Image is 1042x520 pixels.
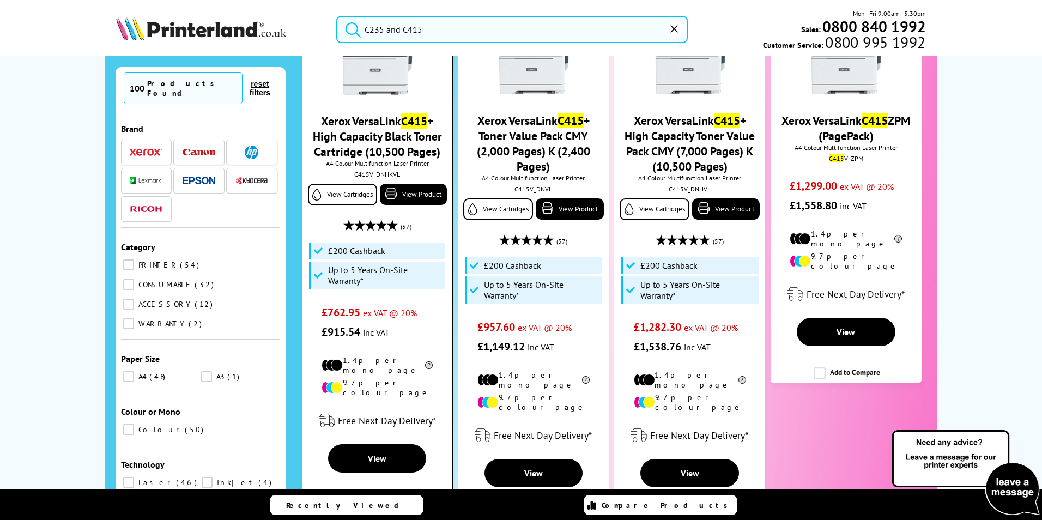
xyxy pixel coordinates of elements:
div: modal_delivery [308,406,447,436]
span: ex VAT @ 20% [518,322,572,333]
mark: C415 [829,154,844,162]
li: 1.4p per mono page [322,355,433,375]
a: Xerox VersaLinkC415+ High Capacity Toner Value Pack CMY (7,000 Pages) K (10,500 Pages) [625,113,755,174]
span: 0800 995 1992 [823,37,925,47]
span: Compare Products [602,500,734,510]
mark: C415 [862,113,888,128]
a: Recently Viewed [270,495,423,515]
a: Xerox VersaLinkC415+ Toner Value Pack CMY (2,000 Pages) K (2,400 Pages) [477,113,590,174]
span: Inkjet [214,477,257,487]
span: £957.60 [477,320,515,334]
span: WARRANTY [136,319,187,329]
mark: C415 [558,113,584,128]
a: Xerox VersaLinkC415ZPM (PagePack) [781,113,910,143]
a: View Cartridges [308,184,377,205]
button: reset filters [243,79,278,98]
span: £1,538.76 [634,340,681,354]
span: 46 [176,477,199,487]
a: View Product [536,198,603,220]
div: V_ZPM [779,154,913,162]
span: Up to 5 Years On-Site Warranty* [328,264,443,286]
div: C415V_DNHKVL [311,170,444,178]
span: Up to 5 Years On-Site Warranty* [484,279,599,301]
span: Brand [121,123,143,134]
span: 54 [180,260,202,270]
img: Open Live Chat window [889,428,1042,518]
a: Xerox VersaLinkC415+ High Capacity Black Toner Cartridge (10,500 Pages) [313,113,442,159]
div: Products Found [147,78,237,98]
div: modal_delivery [620,420,760,451]
input: A4 48 [123,371,134,382]
span: Sales: [801,24,821,34]
span: £1,299.00 [790,179,837,193]
span: 32 [195,280,216,289]
span: Laser [136,477,175,487]
a: Printerland Logo [116,16,323,43]
span: Customer Service: [763,37,925,50]
span: £200 Cashback [484,260,541,271]
mark: C415 [401,113,427,129]
span: Free Next Day Delivery* [807,288,905,300]
span: A4 Colour Multifunction Laser Printer [620,174,760,182]
input: CONSUMABLE 32 [123,279,134,290]
span: View [524,468,543,479]
span: ACCESSORY [136,299,193,309]
span: A4 Colour Multifunction Laser Printer [308,159,447,167]
img: Lexmark [130,177,162,184]
span: ex VAT @ 20% [840,181,894,192]
span: View [681,468,699,479]
span: View [368,453,386,464]
mark: C415 [714,113,740,128]
span: 1 [227,372,242,382]
label: Add to Compare [814,367,880,388]
span: £1,282.30 [634,320,681,334]
span: Colour or Mono [121,406,180,417]
span: Free Next Day Delivery* [338,414,436,427]
img: Canon [183,149,215,156]
span: View [837,326,855,337]
li: 1.4p per mono page [790,229,902,249]
span: Up to 5 Years On-Site Warranty* [640,279,756,301]
input: Laser 46 [123,477,134,488]
li: 9.7p per colour page [322,378,433,397]
span: £915.54 [322,325,360,339]
span: inc VAT [684,342,711,353]
input: ACCESSORY 12 [123,299,134,310]
a: View [328,444,426,473]
span: Paper Size [121,353,160,364]
span: inc VAT [528,342,554,353]
span: ex VAT @ 20% [684,322,738,333]
div: C415V_DNHVL [622,185,757,193]
span: Colour [136,425,184,434]
span: ex VAT @ 20% [363,307,417,318]
span: 48 [149,372,168,382]
span: A3 [214,372,226,382]
input: Search p [336,16,688,43]
span: Free Next Day Delivery* [494,429,592,442]
span: (57) [713,231,724,252]
img: Kyocera [235,177,268,185]
img: Xerox [130,148,162,156]
img: Epson [183,177,215,185]
input: PRINTER 54 [123,259,134,270]
span: (57) [401,216,411,237]
img: Ricoh [130,206,162,212]
a: View [484,459,583,487]
span: £200 Cashback [328,245,385,256]
a: View Cartridges [463,198,533,220]
span: £1,149.12 [477,340,525,354]
span: 100 [130,83,144,94]
a: View [797,318,895,346]
input: Colour 50 [123,424,134,435]
span: 4 [258,477,274,487]
a: View [640,459,739,487]
a: View Cartridges [620,198,689,220]
span: CONSUMABLE [136,280,193,289]
a: 0800 840 1992 [821,21,926,32]
span: inc VAT [840,201,867,211]
div: modal_delivery [463,420,603,451]
span: Category [121,241,155,252]
span: 12 [195,299,215,309]
img: Printerland Logo [116,16,286,40]
span: Recently Viewed [286,500,410,510]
